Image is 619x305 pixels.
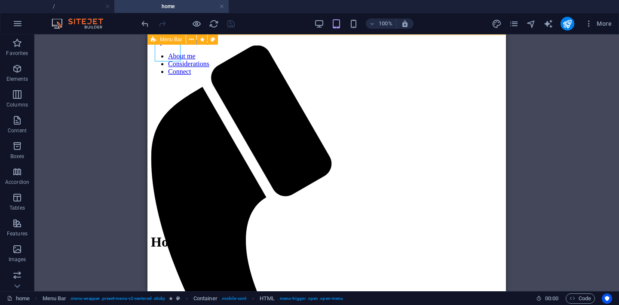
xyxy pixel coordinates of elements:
p: Images [9,256,26,263]
p: Content [8,127,27,134]
p: Elements [6,76,28,82]
button: undo [140,18,150,29]
i: Publish [562,19,572,29]
span: More [585,19,612,28]
button: Usercentrics [602,293,612,304]
i: Element contains an animation [169,296,173,301]
p: Columns [6,101,28,108]
i: Design (Ctrl+Alt+Y) [492,19,502,29]
button: design [492,18,502,29]
span: 00 00 [545,293,558,304]
a: Click to cancel selection. Double-click to open Pages [7,293,30,304]
i: Pages (Ctrl+Alt+S) [509,19,519,29]
i: AI Writer [543,19,553,29]
i: Undo: Change main axis (Ctrl+Z) [140,19,150,29]
p: Boxes [10,153,25,160]
button: publish [561,17,574,30]
i: Reload page [209,19,219,29]
h6: Session time [536,293,559,304]
span: Menu Bar [160,37,182,42]
span: : [551,295,552,302]
button: text_generator [543,18,554,29]
nav: breadcrumb [43,293,343,304]
span: Click to select. Double-click to edit [193,293,218,304]
button: More [581,17,615,30]
span: . mobile-cont [221,293,246,304]
p: Tables [9,204,25,211]
p: Features [7,230,28,237]
button: 100% [366,18,396,29]
img: Editor Logo [49,18,114,29]
span: Click to select. Double-click to edit [260,293,275,304]
span: . menu-wrapper .preset-menu-v2-centered .sticky [70,293,165,304]
i: This element is a customizable preset [176,296,180,301]
h6: 100% [379,18,392,29]
button: pages [509,18,519,29]
p: Favorites [6,50,28,57]
button: navigator [526,18,536,29]
h4: home [114,2,229,11]
button: reload [208,18,219,29]
span: . menu-trigger .open .open-menu [278,293,343,304]
i: On resize automatically adjust zoom level to fit chosen device. [401,20,409,27]
span: Click to select. Double-click to edit [43,293,67,304]
i: Navigator [526,19,536,29]
p: Accordion [5,179,29,186]
button: Click here to leave preview mode and continue editing [191,18,202,29]
button: Code [566,293,595,304]
span: Code [570,293,591,304]
a: Skip to main content [3,3,61,11]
